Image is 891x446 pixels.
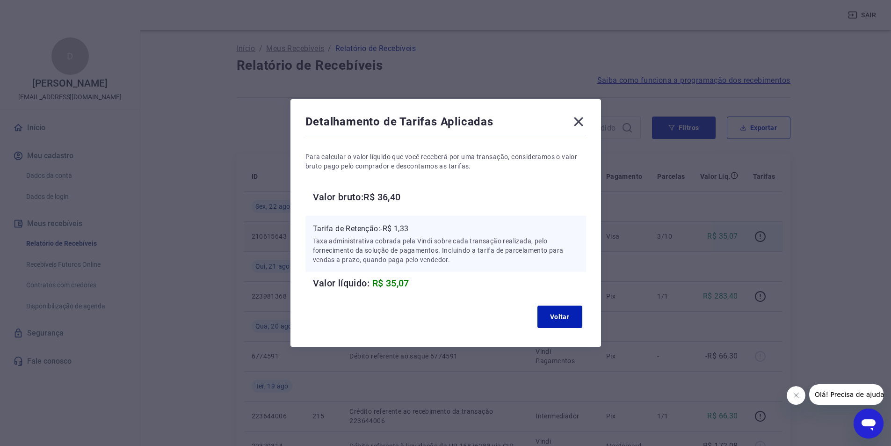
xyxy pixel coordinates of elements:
[787,386,805,405] iframe: Fechar mensagem
[372,278,409,289] span: R$ 35,07
[305,114,586,133] div: Detalhamento de Tarifas Aplicadas
[313,190,586,205] h6: Valor bruto: R$ 36,40
[313,236,579,264] p: Taxa administrativa cobrada pela Vindi sobre cada transação realizada, pelo fornecimento da soluç...
[854,409,884,439] iframe: Botão para abrir a janela de mensagens
[313,276,586,291] h6: Valor líquido:
[313,223,579,234] p: Tarifa de Retenção: -R$ 1,33
[809,384,884,405] iframe: Mensagem da empresa
[537,306,582,328] button: Voltar
[305,152,586,171] p: Para calcular o valor líquido que você receberá por uma transação, consideramos o valor bruto pag...
[6,7,79,14] span: Olá! Precisa de ajuda?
